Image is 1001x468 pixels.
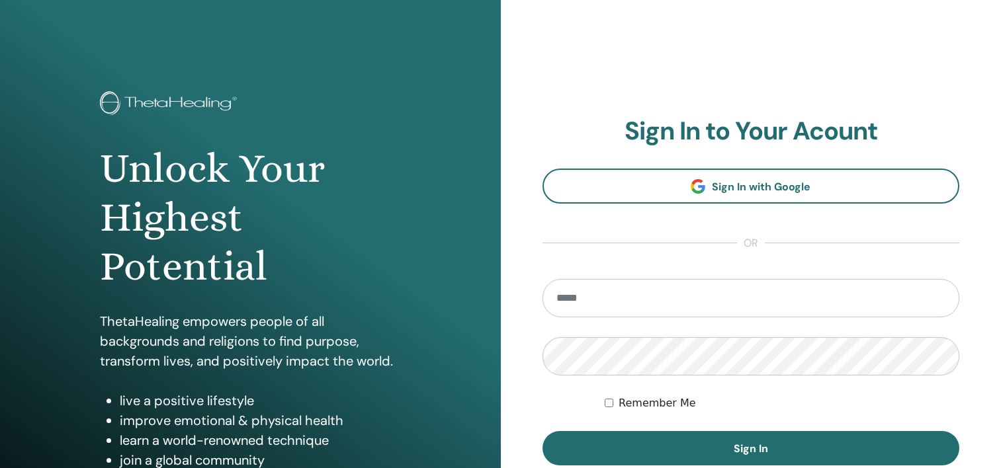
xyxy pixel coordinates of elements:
[120,391,400,410] li: live a positive lifestyle
[100,311,400,371] p: ThetaHealing empowers people of all backgrounds and religions to find purpose, transform lives, a...
[619,395,696,411] label: Remember Me
[734,442,768,455] span: Sign In
[543,169,960,204] a: Sign In with Google
[120,410,400,430] li: improve emotional & physical health
[543,116,960,147] h2: Sign In to Your Acount
[543,431,960,465] button: Sign In
[605,395,959,411] div: Keep me authenticated indefinitely or until I manually logout
[712,180,810,194] span: Sign In with Google
[100,144,400,292] h1: Unlock Your Highest Potential
[120,430,400,450] li: learn a world-renowned technique
[737,235,765,251] span: or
